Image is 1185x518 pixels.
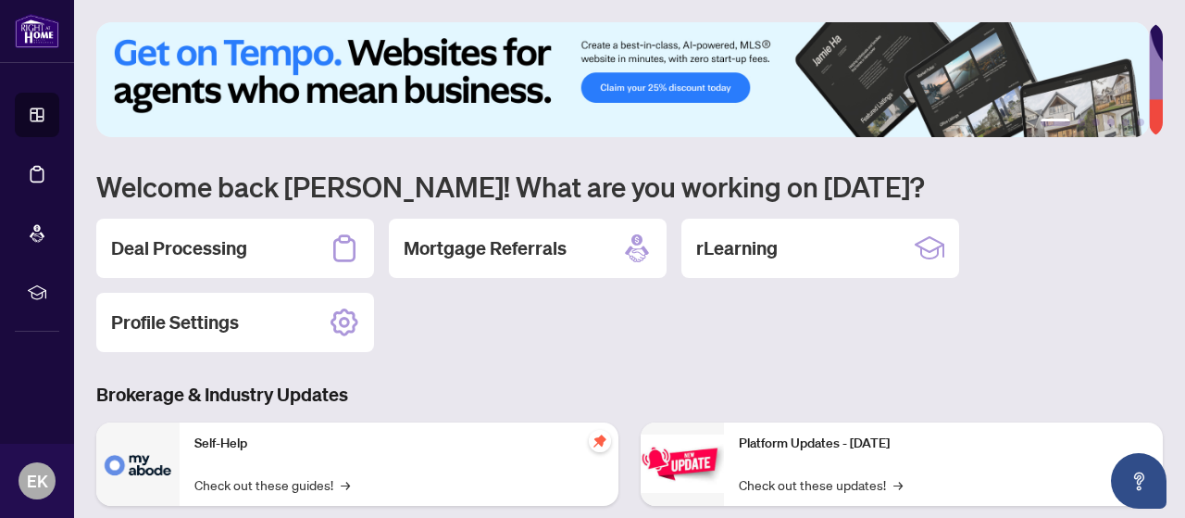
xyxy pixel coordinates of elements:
p: Platform Updates - [DATE] [739,434,1148,454]
img: Self-Help [96,423,180,506]
h1: Welcome back [PERSON_NAME]! What are you working on [DATE]? [96,169,1163,204]
img: logo [15,14,59,48]
button: 3 [1092,119,1100,126]
p: Self-Help [194,434,604,454]
img: Slide 0 [96,22,1149,137]
span: → [893,474,903,495]
h2: Mortgage Referrals [404,235,567,261]
button: 5 [1122,119,1129,126]
button: Open asap [1111,453,1166,509]
span: EK [27,468,48,494]
h2: rLearning [696,235,778,261]
h2: Deal Processing [111,235,247,261]
h3: Brokerage & Industry Updates [96,382,1163,408]
img: Platform Updates - June 23, 2025 [641,435,724,493]
button: 6 [1137,119,1144,126]
button: 1 [1041,119,1070,126]
h2: Profile Settings [111,310,239,335]
a: Check out these updates!→ [739,474,903,495]
button: 2 [1078,119,1085,126]
button: 4 [1107,119,1115,126]
span: pushpin [589,430,611,452]
span: → [341,474,350,495]
a: Check out these guides!→ [194,474,350,495]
